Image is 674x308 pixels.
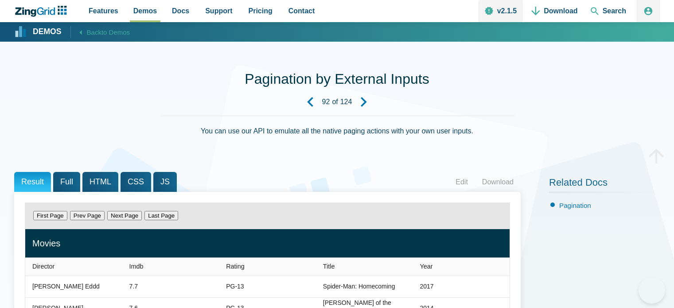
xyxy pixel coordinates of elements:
span: Demos [133,5,157,17]
a: Edit [448,175,475,189]
span: of [332,98,338,105]
strong: 124 [340,98,352,105]
strong: Demos [33,28,62,36]
a: Backto Demos [70,26,130,38]
iframe: Toggle Customer Support [639,277,665,304]
span: HTML [82,172,118,192]
button: Next Page [107,211,142,220]
div: You can use our API to emulate all the native paging actions with your own user inputs. [160,116,514,158]
div: Movies [32,236,503,251]
h2: Related Docs [549,176,660,193]
a: Next Demo [352,90,376,114]
span: Contact [288,5,315,17]
a: Demos [15,27,62,38]
span: Docs [172,5,189,17]
a: ZingChart Logo. Click to return to the homepage [14,6,71,17]
strong: 92 [322,98,330,105]
span: CSS [121,172,151,192]
span: Support [205,5,232,17]
span: Imdb [129,263,144,270]
span: Title [323,263,335,270]
div: 7.7 [129,281,138,292]
span: Director [32,263,55,270]
button: Last Page [144,211,178,220]
a: Pagination [559,202,591,209]
span: Pricing [249,5,273,17]
div: PG-13 [226,281,244,292]
div: [PERSON_NAME] Eddd [32,281,100,292]
a: Download [475,175,521,189]
span: Result [14,172,51,192]
a: Previous Demo [298,90,322,114]
span: Year [420,263,432,270]
div: Spider-Man: Homecoming [323,281,395,292]
span: JS [153,172,177,192]
span: Back [87,27,130,38]
button: First Page [33,211,67,220]
span: Full [53,172,80,192]
h1: Pagination by External Inputs [245,70,429,90]
span: Rating [226,263,245,270]
span: to Demos [101,28,130,36]
span: Features [89,5,118,17]
div: 2017 [420,281,433,292]
button: Prev Page [70,211,105,220]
